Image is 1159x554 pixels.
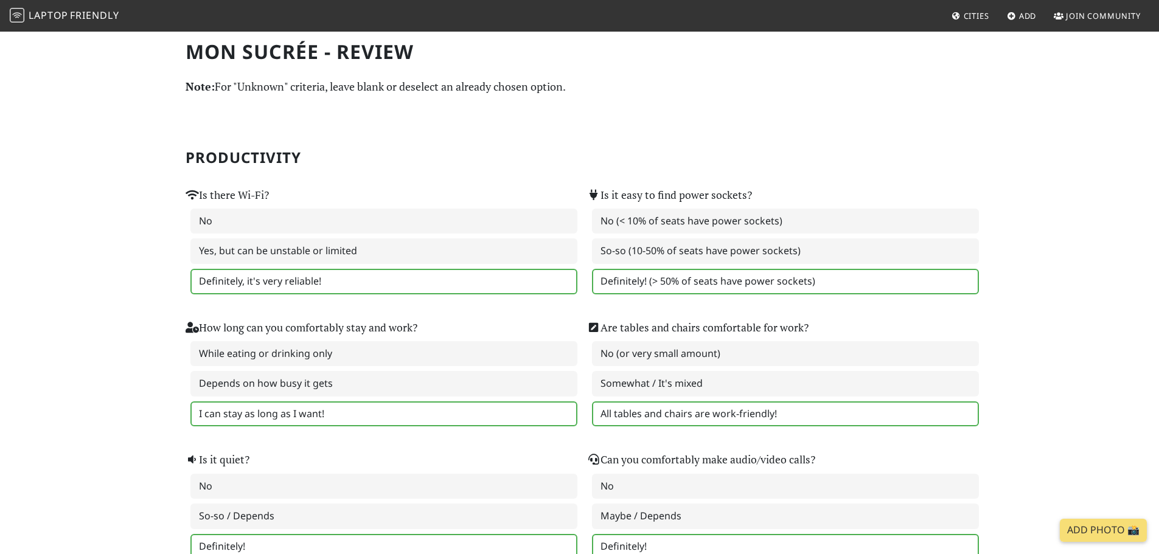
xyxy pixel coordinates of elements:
strong: Note: [186,79,215,94]
label: No [190,209,577,234]
label: No (or very small amount) [592,341,979,367]
h2: Productivity [186,149,974,167]
a: Cities [947,5,994,27]
span: Join Community [1066,10,1141,21]
span: Laptop [29,9,68,22]
a: Join Community [1049,5,1146,27]
label: Definitely, it's very reliable! [190,269,577,294]
label: While eating or drinking only [190,341,577,367]
label: Definitely! (> 50% of seats have power sockets) [592,269,979,294]
label: Yes, but can be unstable or limited [190,238,577,264]
span: Add [1019,10,1037,21]
a: LaptopFriendly LaptopFriendly [10,5,119,27]
label: Somewhat / It's mixed [592,371,979,396]
label: Maybe / Depends [592,504,979,529]
label: So-so (10-50% of seats have power sockets) [592,238,979,264]
label: No [592,474,979,499]
label: No (< 10% of seats have power sockets) [592,209,979,234]
a: Add [1002,5,1042,27]
label: All tables and chairs are work-friendly! [592,401,979,427]
h1: Mon Sucrée - Review [186,40,974,63]
label: So-so / Depends [190,504,577,529]
label: Depends on how busy it gets [190,371,577,396]
label: How long can you comfortably stay and work? [186,319,417,336]
span: Cities [964,10,989,21]
label: Can you comfortably make audio/video calls? [587,451,815,468]
label: Is it quiet? [186,451,249,468]
p: For "Unknown" criteria, leave blank or deselect an already chosen option. [186,78,974,95]
label: Are tables and chairs comfortable for work? [587,319,809,336]
span: Friendly [70,9,119,22]
a: Add Photo 📸 [1060,519,1147,542]
label: Is it easy to find power sockets? [587,187,752,204]
label: No [190,474,577,499]
label: I can stay as long as I want! [190,401,577,427]
img: LaptopFriendly [10,8,24,23]
label: Is there Wi-Fi? [186,187,269,204]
